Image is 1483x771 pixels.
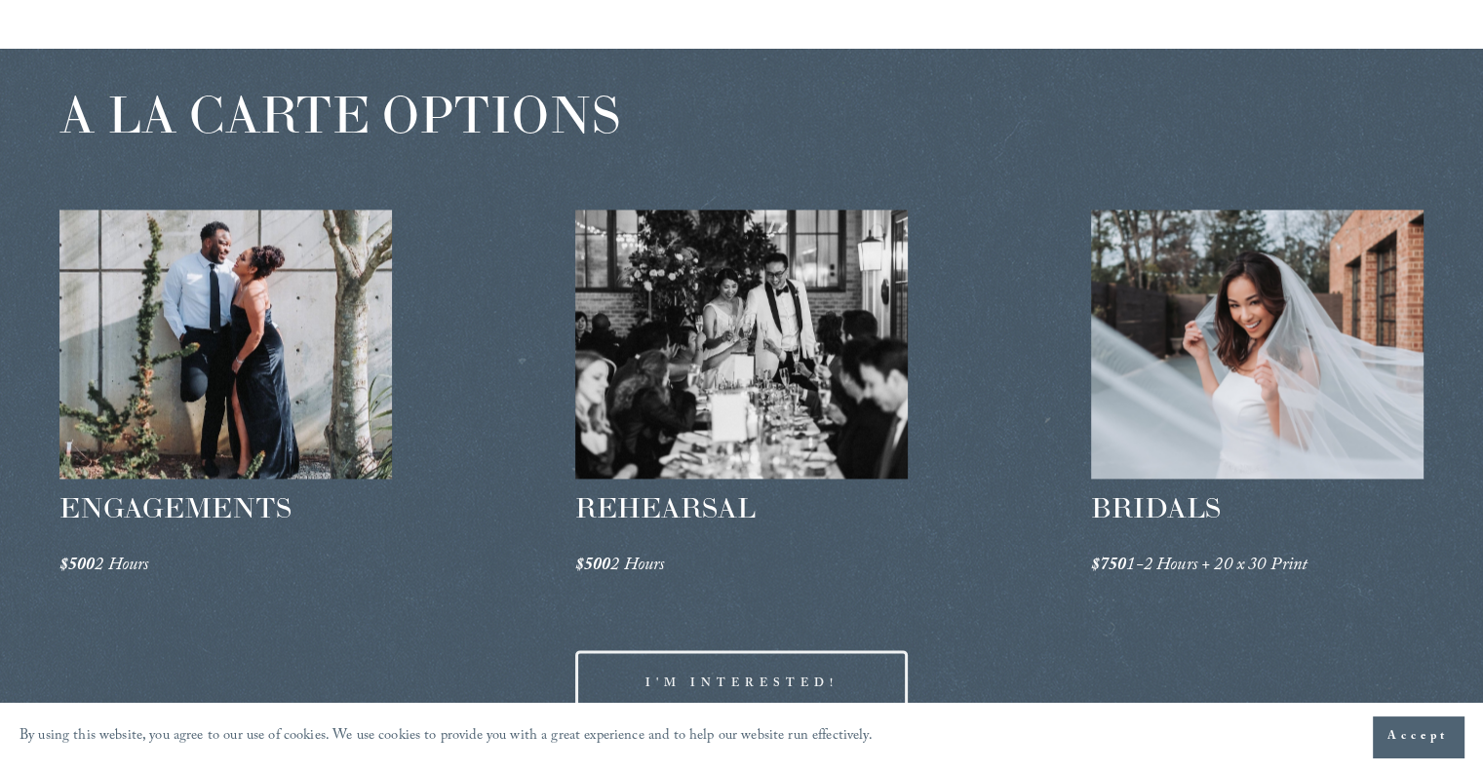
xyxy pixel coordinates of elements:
span: Accept [1387,727,1449,747]
a: I'M INTERESTED! [575,650,909,719]
em: $750 [1091,552,1127,582]
span: A LA CARTE OPTIONS [59,82,620,146]
em: 2 Hours [95,552,148,582]
em: 2 Hours [610,552,664,582]
em: $500 [575,552,611,582]
span: BRIDALS [1091,490,1221,525]
span: ENGAGEMENTS [59,490,292,525]
button: Accept [1373,716,1463,757]
em: $500 [59,552,96,582]
p: By using this website, you agree to our use of cookies. We use cookies to provide you with a grea... [20,723,873,752]
span: REHEARSAL [575,490,756,525]
em: 1-2 Hours + 20 x 30 Print [1126,552,1307,582]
